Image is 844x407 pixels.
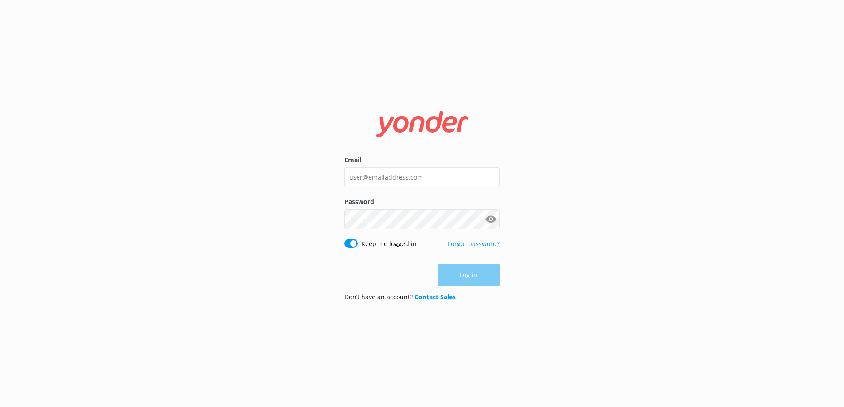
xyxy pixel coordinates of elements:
[448,239,500,248] a: Forgot password?
[361,239,417,249] label: Keep me logged in
[344,292,456,302] p: Don’t have an account?
[344,167,500,187] input: user@emailaddress.com
[482,210,500,228] button: Show password
[344,197,500,207] label: Password
[414,293,456,301] a: Contact Sales
[344,155,500,165] label: Email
